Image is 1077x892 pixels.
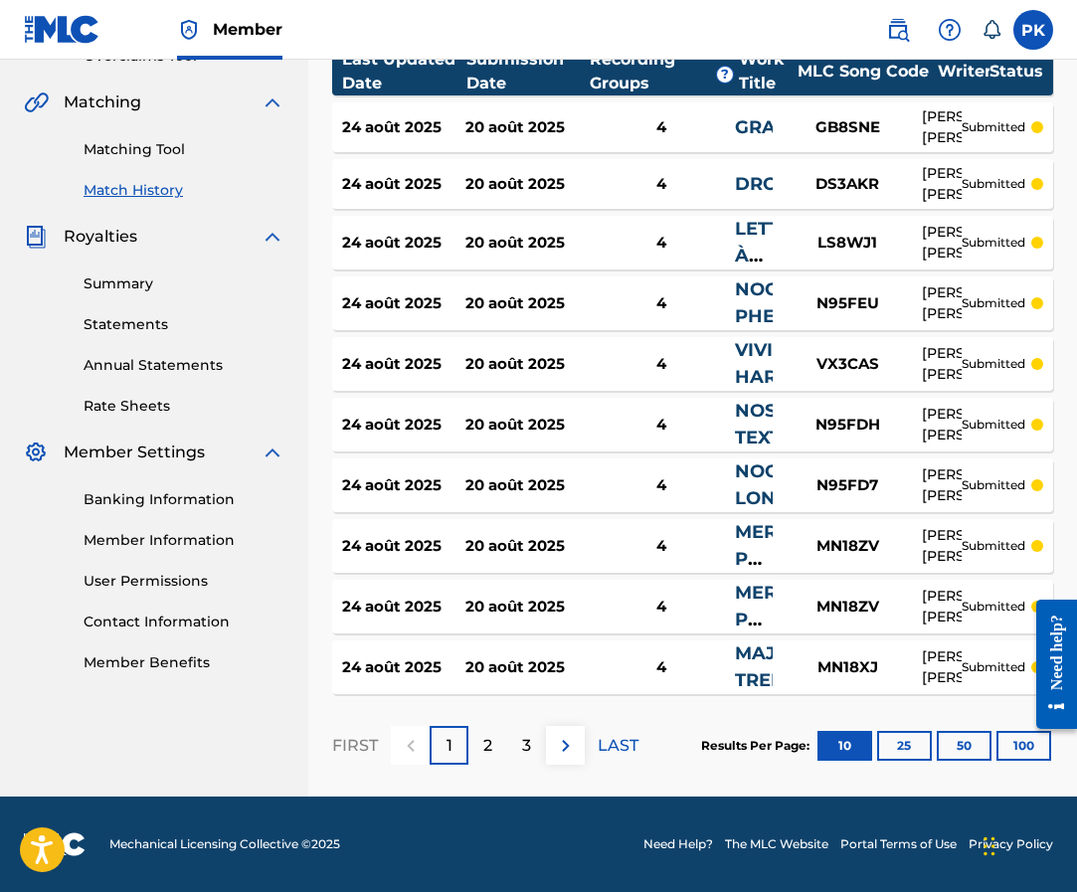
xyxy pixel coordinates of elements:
div: 4 [588,414,735,437]
div: N95FEU [773,292,922,315]
div: 24 août 2025 [342,173,465,196]
div: 4 [588,353,735,376]
span: Royalties [64,225,137,249]
a: VIVID HARMONY [735,339,835,388]
div: 4 [588,474,735,497]
img: help [938,18,962,42]
iframe: Chat Widget [978,797,1077,892]
div: MN18ZV [773,535,922,558]
div: [PERSON_NAME] [PERSON_NAME] [922,222,962,264]
a: Summary [84,273,284,294]
div: 24 août 2025 [342,474,465,497]
div: Recording Groups [590,48,739,95]
a: Privacy Policy [969,835,1053,853]
img: expand [261,225,284,249]
div: 24 août 2025 [342,535,465,558]
button: 10 [817,731,872,761]
div: [PERSON_NAME] [PERSON_NAME] [922,586,962,627]
p: 1 [447,734,452,758]
div: MN18ZV [773,596,922,619]
a: LETTRE À LA LUNE [735,218,805,320]
img: Member Settings [24,441,48,464]
a: User Permissions [84,571,284,592]
a: NOCTURNAL LONELINESS [735,460,855,509]
a: Annual Statements [84,355,284,376]
div: DS3AKR [773,173,922,196]
a: NOSTALGIC TEXTURE [735,400,843,448]
img: Royalties [24,225,48,249]
div: 20 août 2025 [465,232,589,255]
a: Portal Terms of Use [840,835,957,853]
div: [PERSON_NAME] [PERSON_NAME] [922,464,962,506]
p: submitted [962,598,1025,616]
div: VX3CAS [773,353,922,376]
img: right [554,734,578,758]
a: MERCI POUR LA LUMIÈRE [735,521,819,624]
div: 24 août 2025 [342,116,465,139]
a: Contact Information [84,612,284,632]
button: 25 [877,731,932,761]
div: 24 août 2025 [342,353,465,376]
div: Notifications [982,20,1001,40]
div: Status [989,60,1043,84]
button: 100 [996,731,1051,761]
div: 4 [588,535,735,558]
div: User Menu [1013,10,1053,50]
a: Rate Sheets [84,396,284,417]
img: expand [261,441,284,464]
div: Widget de chat [978,797,1077,892]
div: Glisser [984,816,995,876]
a: MERCI POUR LA LUMIÈRE [735,582,819,684]
p: submitted [962,355,1025,373]
div: 24 août 2025 [342,414,465,437]
p: 2 [483,734,492,758]
div: Help [930,10,970,50]
a: DROWSINESS [735,173,864,195]
div: 20 août 2025 [465,656,589,679]
p: LAST [598,734,638,758]
a: Match History [84,180,284,201]
img: Matching [24,90,49,114]
p: submitted [962,234,1025,252]
div: [PERSON_NAME] [PERSON_NAME] [922,163,962,205]
img: MLC Logo [24,15,100,44]
button: 50 [937,731,991,761]
span: Mechanical Licensing Collective © 2025 [109,835,340,853]
div: 4 [588,596,735,619]
a: Public Search [878,10,918,50]
div: 20 août 2025 [465,535,589,558]
div: [PERSON_NAME] [PERSON_NAME] [922,106,962,148]
div: [PERSON_NAME] [PERSON_NAME] [922,525,962,567]
a: Need Help? [643,835,713,853]
div: 20 août 2025 [465,292,589,315]
span: Member Settings [64,441,205,464]
div: LS8WJ1 [773,232,922,255]
p: Results Per Page: [701,737,814,755]
p: submitted [962,416,1025,434]
div: 20 août 2025 [465,173,589,196]
a: GRAVITY [735,116,816,138]
div: 20 août 2025 [465,414,589,437]
p: submitted [962,476,1025,494]
a: Matching Tool [84,139,284,160]
div: 24 août 2025 [342,292,465,315]
p: FIRST [332,734,378,758]
div: 20 août 2025 [465,474,589,497]
div: [PERSON_NAME] [PERSON_NAME] [922,343,962,385]
div: Last Updated Date [342,48,466,95]
div: Writers [938,60,989,84]
span: Matching [64,90,141,114]
a: The MLC Website [725,835,828,853]
div: 24 août 2025 [342,232,465,255]
div: Work Title [739,48,789,95]
a: NOCTURNAL PHENOMENON [735,278,878,327]
div: 20 août 2025 [465,596,589,619]
div: GB8SNE [773,116,922,139]
div: N95FD7 [773,474,922,497]
div: 20 août 2025 [465,353,589,376]
div: 4 [588,173,735,196]
iframe: Resource Center [1021,582,1077,746]
a: Member Information [84,530,284,551]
